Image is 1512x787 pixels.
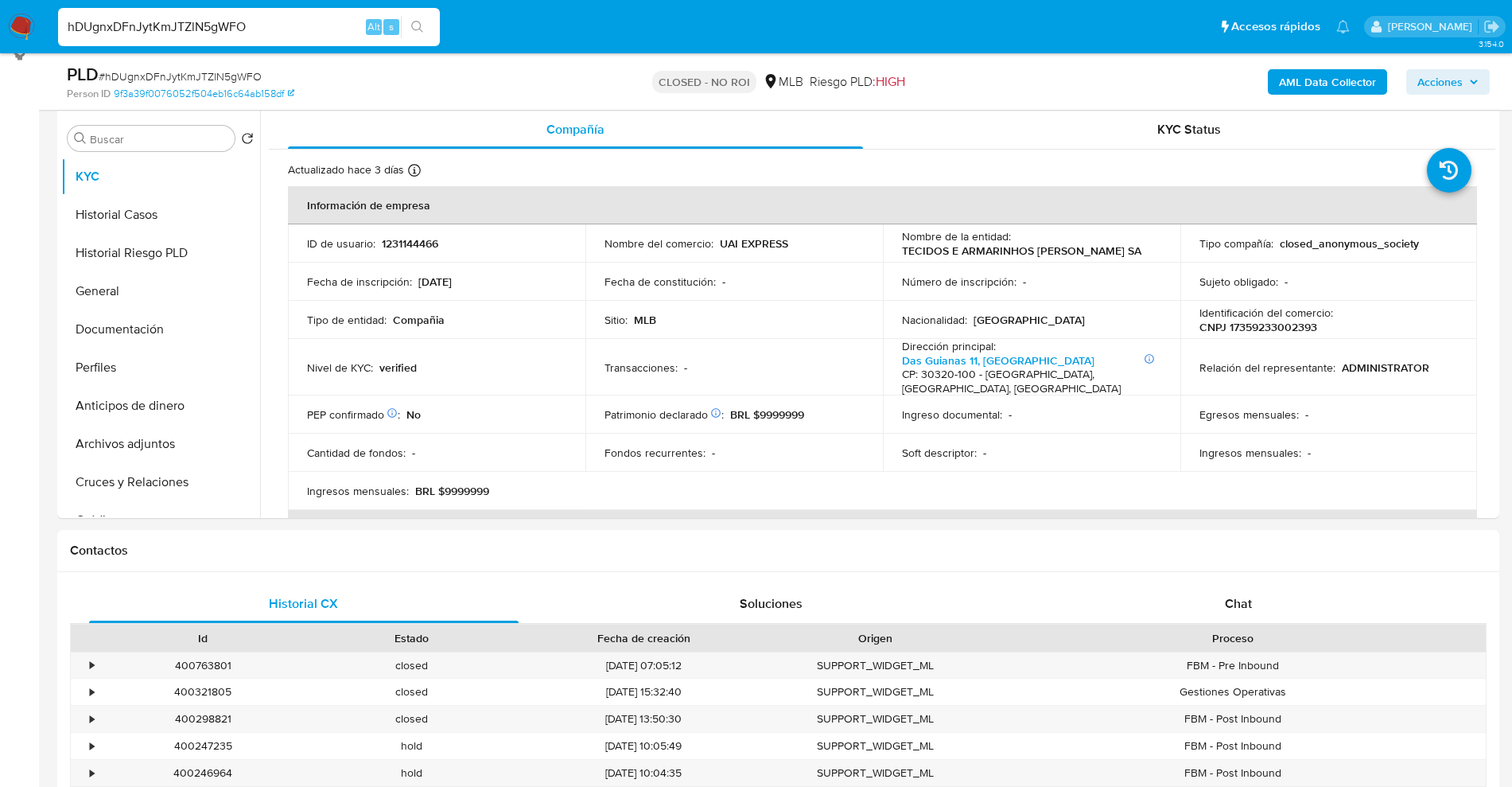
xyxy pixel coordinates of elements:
p: Relación del representante : [1199,360,1335,375]
div: Id [110,630,296,646]
span: Riesgo PLD: [810,73,905,91]
div: [DATE] 15:32:40 [516,679,772,705]
p: [DATE] [418,275,452,289]
p: Cantidad de fondos : [307,446,406,460]
button: Perfiles [61,349,260,387]
p: CNPJ 17359233002393 [1199,320,1317,334]
button: Cruces y Relaciones [61,463,260,501]
button: Créditos [61,501,260,540]
p: - [412,446,415,460]
span: Soluciones [740,594,803,613]
p: ID de usuario : [307,236,375,251]
div: • [90,738,94,754]
div: SUPPORT_WIDGET_ML [772,653,980,679]
div: FBM - Post Inbound [980,733,1486,759]
div: Proceso [991,630,1475,646]
div: closed [307,653,515,679]
a: Das Guianas 11, [GEOGRAPHIC_DATA] [902,353,1094,368]
p: Número de inscripción : [902,275,1016,289]
button: AML Data Collector [1268,69,1387,95]
button: Archivos adjuntos [61,425,260,463]
span: Historial CX [269,594,338,613]
div: [DATE] 07:05:12 [516,653,772,679]
p: Compañia [393,313,445,327]
div: Gestiones Operativas [980,679,1486,705]
p: - [1285,275,1288,289]
p: Nacionalidad : [902,313,967,327]
div: 400763801 [99,653,307,679]
span: # hDUgnxDFnJytKmJTZlN5gWFO [99,68,262,84]
div: MLB [763,73,803,91]
p: santiago.sgreco@mercadolibre.com [1388,19,1478,34]
button: KYC [61,158,260,196]
p: BRL $9999999 [730,407,804,422]
p: Egresos mensuales : [1199,407,1299,422]
button: Anticipos de dinero [61,387,260,425]
p: Ingreso documental : [902,407,1002,422]
div: SUPPORT_WIDGET_ML [772,706,980,732]
span: s [389,19,394,34]
p: - [983,446,986,460]
span: HIGH [876,72,905,91]
button: Volver al orden por defecto [241,132,254,150]
p: Sujeto obligado : [1199,275,1278,289]
span: 3.154.0 [1479,37,1504,50]
input: Buscar [90,132,228,146]
p: Nombre de la entidad : [902,229,1011,244]
p: Tipo compañía : [1199,236,1273,251]
a: Notificaciones [1336,20,1350,33]
div: 400298821 [99,706,307,732]
p: Patrimonio declarado : [604,407,724,422]
p: Nombre del comercio : [604,236,713,251]
p: - [1305,407,1308,422]
input: Buscar usuario o caso... [58,17,440,37]
p: UAI EXPRESS [720,236,788,251]
p: [GEOGRAPHIC_DATA] [974,313,1085,327]
p: PEP confirmado : [307,407,400,422]
div: 400247235 [99,733,307,759]
th: Información de empresa [288,186,1477,224]
span: KYC Status [1157,120,1221,138]
div: closed [307,706,515,732]
span: Accesos rápidos [1231,18,1320,35]
div: • [90,766,94,781]
div: Estado [318,630,504,646]
p: MLB [634,313,656,327]
p: BRL $9999999 [415,484,489,498]
p: Sitio : [604,313,628,327]
p: Tipo de entidad : [307,313,387,327]
div: FBM - Pre Inbound [980,653,1486,679]
span: Alt [367,19,380,34]
button: Documentación [61,310,260,349]
p: - [1023,275,1026,289]
a: 9f3a39f0076052f504eb16c64ab158df [114,87,294,101]
b: AML Data Collector [1279,69,1376,95]
div: [DATE] 13:50:30 [516,706,772,732]
button: Historial Casos [61,196,260,234]
p: - [712,446,715,460]
p: Ingresos mensuales : [1199,446,1301,460]
div: hold [307,733,515,759]
div: SUPPORT_WIDGET_ML [772,679,980,705]
div: 400321805 [99,679,307,705]
p: 1231144466 [382,236,438,251]
p: Nivel de KYC : [307,360,373,375]
p: - [722,275,725,289]
p: Soft descriptor : [902,446,977,460]
h4: CP: 30320-100 - [GEOGRAPHIC_DATA], [GEOGRAPHIC_DATA], [GEOGRAPHIC_DATA] [902,368,1155,395]
div: closed [307,679,515,705]
p: TECIDOS E ARMARINHOS [PERSON_NAME] SA [902,244,1141,258]
div: [DATE] 10:04:35 [516,760,772,786]
span: Chat [1225,594,1252,613]
h1: Contactos [70,543,1487,559]
button: Historial Riesgo PLD [61,234,260,272]
p: CLOSED - NO ROI [652,71,756,93]
p: Ingresos mensuales : [307,484,409,498]
b: PLD [67,61,99,87]
div: Fecha de creación [527,630,760,646]
p: Dirección principal : [902,339,996,353]
p: - [684,360,687,375]
p: ADMINISTRATOR [1342,360,1429,375]
b: Person ID [67,87,111,101]
p: - [1009,407,1012,422]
